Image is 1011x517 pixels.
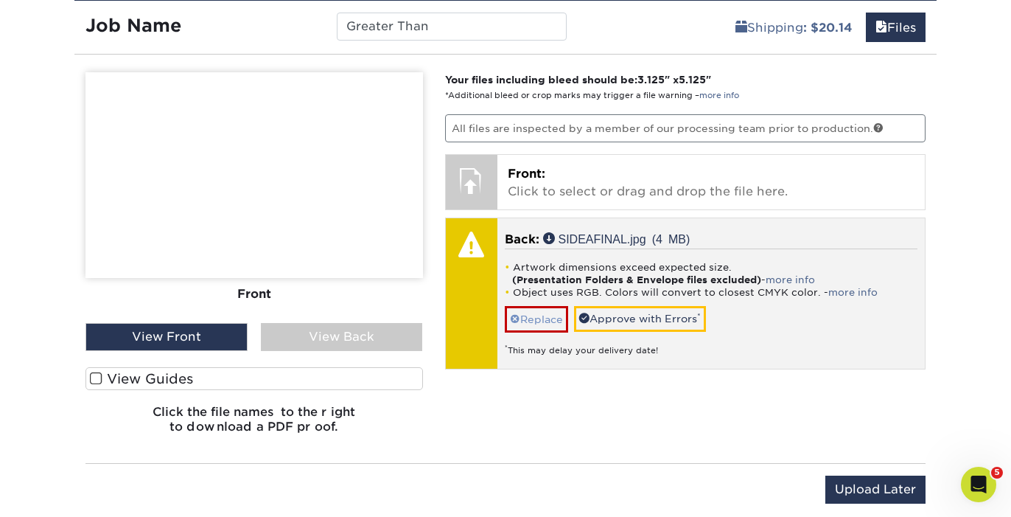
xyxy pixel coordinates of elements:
[85,277,423,310] div: Front
[766,274,815,285] a: more info
[508,167,545,181] span: Front:
[505,306,568,332] a: Replace
[505,232,539,246] span: Back:
[512,274,761,285] strong: (Presentation Folders & Envelope files excluded)
[726,13,862,42] a: Shipping: $20.14
[828,287,878,298] a: more info
[991,467,1003,479] span: 5
[261,323,423,351] div: View Back
[445,114,926,142] p: All files are inspected by a member of our processing team prior to production.
[543,232,690,244] a: SIDEAFINAL.jpg (4 MB)
[337,13,566,41] input: Enter a job name
[505,261,918,286] li: Artwork dimensions exceed expected size. -
[875,21,887,35] span: files
[825,476,926,504] input: Upload Later
[637,74,665,86] span: 3.125
[961,467,996,502] iframe: Intercom live chat
[803,21,853,35] b: : $20.14
[679,74,706,86] span: 5.125
[735,21,747,35] span: shipping
[699,91,739,100] a: more info
[866,13,926,42] a: Files
[445,91,739,100] small: *Additional bleed or crop marks may trigger a file warning –
[85,367,423,390] label: View Guides
[445,74,711,86] strong: Your files including bleed should be: " x "
[85,15,181,36] strong: Job Name
[574,306,706,331] a: Approve with Errors*
[508,165,915,201] p: Click to select or drag and drop the file here.
[85,405,423,445] h6: Click the file names to the right to download a PDF proof.
[505,333,918,357] div: This may delay your delivery date!
[85,323,248,351] div: View Front
[505,286,918,299] li: Object uses RGB. Colors will convert to closest CMYK color. -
